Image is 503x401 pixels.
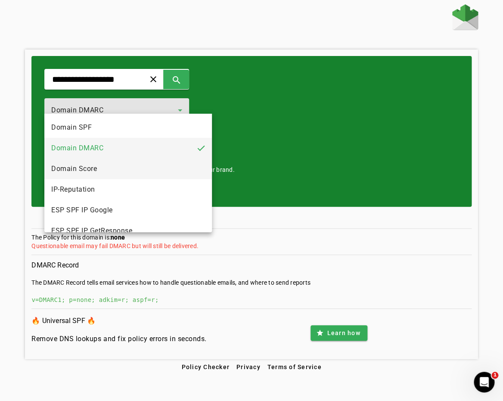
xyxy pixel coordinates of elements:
[51,122,92,133] span: Domain SPF
[51,164,97,174] span: Domain Score
[51,205,113,215] span: ESP SPF IP Google
[491,372,498,379] span: 1
[51,226,132,236] span: ESP SPF IP GetResponse
[474,372,494,392] iframe: Intercom live chat
[51,143,103,153] span: Domain DMARC
[51,184,95,195] span: IP-Reputation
